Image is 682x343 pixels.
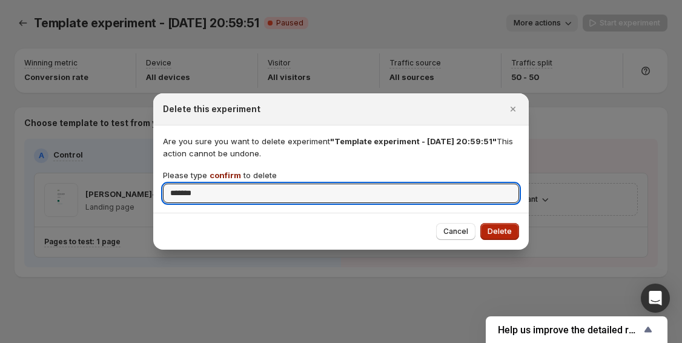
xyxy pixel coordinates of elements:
[480,223,519,240] button: Delete
[210,170,241,180] span: confirm
[505,101,521,118] button: Close
[436,223,475,240] button: Cancel
[163,169,277,181] p: Please type to delete
[498,322,655,337] button: Show survey - Help us improve the detailed report for A/B campaigns
[443,227,468,236] span: Cancel
[498,324,641,336] span: Help us improve the detailed report for A/B campaigns
[488,227,512,236] span: Delete
[330,136,497,146] span: "Template experiment - [DATE] 20:59:51"
[641,284,670,313] div: Open Intercom Messenger
[163,103,260,115] h2: Delete this experiment
[163,135,519,159] p: Are you sure you want to delete experiment This action cannot be undone.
